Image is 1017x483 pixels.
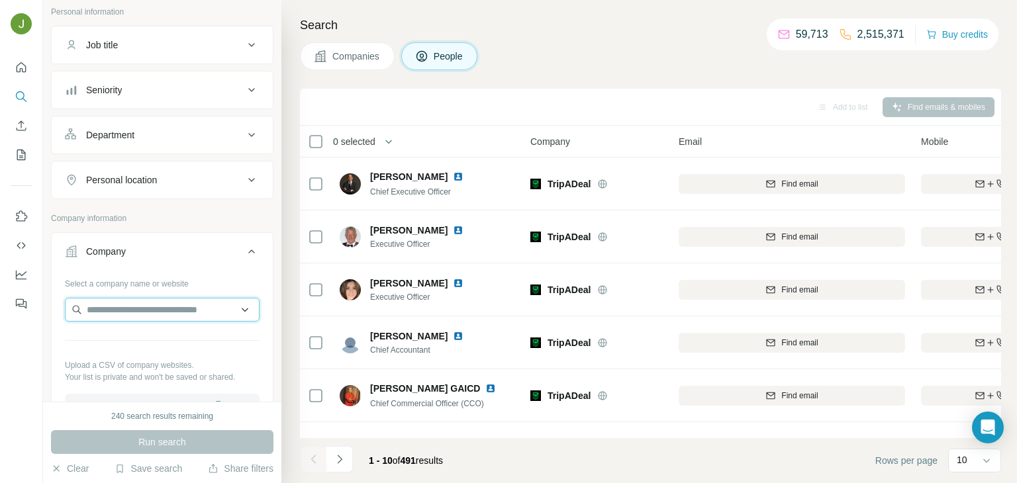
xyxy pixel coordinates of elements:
[51,212,273,224] p: Company information
[86,128,134,142] div: Department
[781,231,818,243] span: Find email
[548,389,591,402] span: TripADeal
[11,114,32,138] button: Enrich CSV
[340,385,361,406] img: Avatar
[370,224,448,237] span: [PERSON_NAME]
[453,278,463,288] img: LinkedIn logo
[781,178,818,190] span: Find email
[86,245,126,258] div: Company
[548,283,591,296] span: TripADeal
[52,29,273,61] button: Job title
[65,273,260,290] div: Select a company name or website
[65,359,260,371] p: Upload a CSV of company websites.
[370,382,480,395] span: [PERSON_NAME] GAICD
[11,263,32,286] button: Dashboard
[208,462,273,475] button: Share filters
[11,143,32,167] button: My lists
[972,412,1004,443] div: Open Intercom Messenger
[370,399,484,408] span: Chief Commercial Officer (CCO)
[453,437,463,447] img: LinkedIn logo
[679,280,905,300] button: Find email
[548,336,591,349] span: TripADeal
[453,331,463,341] img: LinkedIn logo
[86,83,122,97] div: Seniority
[679,333,905,353] button: Find email
[781,337,818,349] span: Find email
[340,438,361,459] img: Avatar
[11,13,32,34] img: Avatar
[370,277,448,290] span: [PERSON_NAME]
[401,455,416,466] span: 491
[530,179,541,189] img: Logo of TripADeal
[957,453,967,466] p: 10
[111,410,213,422] div: 240 search results remaining
[340,332,361,353] img: Avatar
[781,284,818,296] span: Find email
[453,225,463,236] img: LinkedIn logo
[679,135,702,148] span: Email
[679,386,905,406] button: Find email
[548,177,591,191] span: TripADeal
[485,383,496,394] img: LinkedIn logo
[11,85,32,109] button: Search
[52,74,273,106] button: Seniority
[333,135,375,148] span: 0 selected
[370,170,448,183] span: [PERSON_NAME]
[679,174,905,194] button: Find email
[453,171,463,182] img: LinkedIn logo
[65,394,260,417] button: Upload a list of companies
[875,454,938,467] span: Rows per page
[369,455,393,466] span: 1 - 10
[926,25,988,44] button: Buy credits
[857,26,904,42] p: 2,515,371
[11,234,32,257] button: Use Surfe API
[52,164,273,196] button: Personal location
[11,204,32,228] button: Use Surfe on LinkedIn
[115,462,182,475] button: Save search
[781,390,818,402] span: Find email
[370,187,451,197] span: Chief Executive Officer
[548,230,591,243] span: TripADeal
[370,238,479,250] span: Executive Officer
[530,390,541,401] img: Logo of TripADeal
[796,26,828,42] p: 59,713
[530,232,541,242] img: Logo of TripADeal
[370,291,479,303] span: Executive Officer
[332,50,381,63] span: Companies
[51,462,89,475] button: Clear
[52,119,273,151] button: Department
[393,455,401,466] span: of
[530,135,570,148] span: Company
[340,226,361,247] img: Avatar
[370,435,448,449] span: [PERSON_NAME]
[65,371,260,383] p: Your list is private and won't be saved or shared.
[370,344,479,356] span: Chief Accountant
[300,16,1001,34] h4: Search
[86,173,157,187] div: Personal location
[86,38,118,52] div: Job title
[921,135,948,148] span: Mobile
[11,292,32,316] button: Feedback
[326,446,353,472] button: Navigate to next page
[530,337,541,348] img: Logo of TripADeal
[370,329,448,343] span: [PERSON_NAME]
[340,279,361,300] img: Avatar
[369,455,443,466] span: results
[340,173,361,195] img: Avatar
[679,227,905,247] button: Find email
[11,56,32,79] button: Quick start
[434,50,464,63] span: People
[51,6,273,18] p: Personal information
[52,236,273,273] button: Company
[530,285,541,295] img: Logo of TripADeal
